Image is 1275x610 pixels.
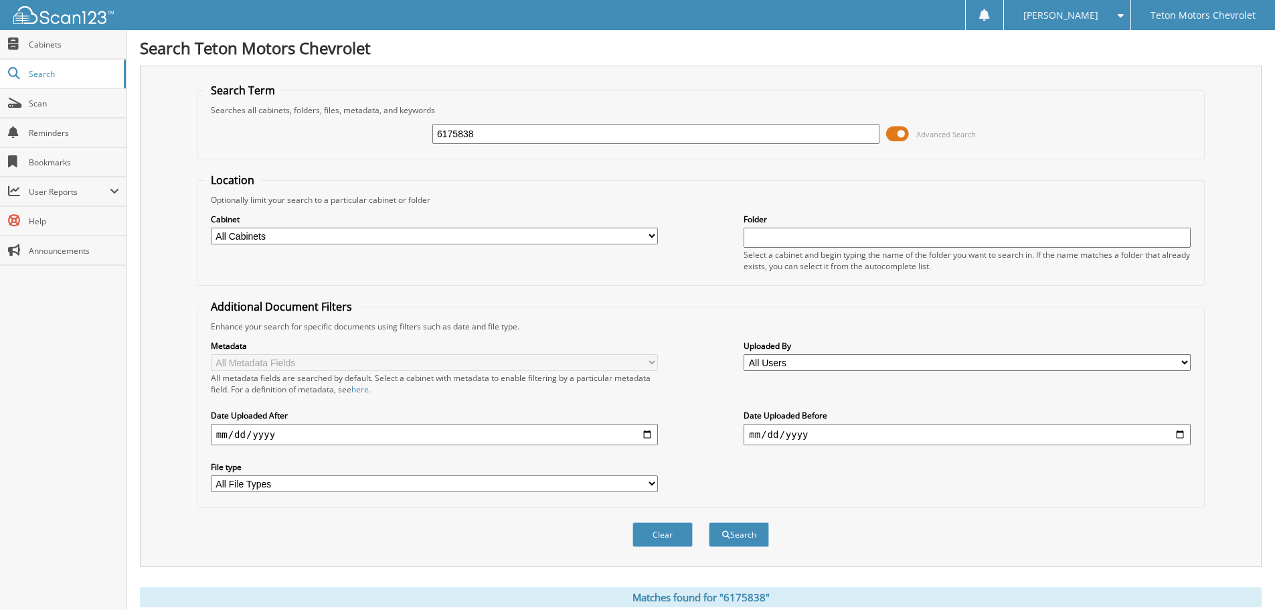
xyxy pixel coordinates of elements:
[744,410,1191,421] label: Date Uploaded Before
[29,245,119,256] span: Announcements
[211,372,658,395] div: All metadata fields are searched by default. Select a cabinet with metadata to enable filtering b...
[140,587,1262,607] div: Matches found for "6175838"
[211,461,658,473] label: File type
[916,129,976,139] span: Advanced Search
[351,384,369,395] a: here
[29,98,119,109] span: Scan
[204,173,261,187] legend: Location
[204,321,1197,332] div: Enhance your search for specific documents using filters such as date and file type.
[632,522,693,547] button: Clear
[29,186,110,198] span: User Reports
[744,424,1191,445] input: end
[211,340,658,352] label: Metadata
[211,424,658,445] input: start
[1023,11,1098,19] span: [PERSON_NAME]
[211,214,658,225] label: Cabinet
[204,104,1197,116] div: Searches all cabinets, folders, files, metadata, and keywords
[13,6,114,24] img: scan123-logo-white.svg
[29,157,119,168] span: Bookmarks
[29,127,119,139] span: Reminders
[744,340,1191,352] label: Uploaded By
[29,216,119,227] span: Help
[204,194,1197,206] div: Optionally limit your search to a particular cabinet or folder
[140,37,1262,59] h1: Search Teton Motors Chevrolet
[744,249,1191,272] div: Select a cabinet and begin typing the name of the folder you want to search in. If the name match...
[204,83,282,98] legend: Search Term
[29,68,117,80] span: Search
[744,214,1191,225] label: Folder
[709,522,769,547] button: Search
[204,299,359,314] legend: Additional Document Filters
[1151,11,1256,19] span: Teton Motors Chevrolet
[211,410,658,421] label: Date Uploaded After
[29,39,119,50] span: Cabinets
